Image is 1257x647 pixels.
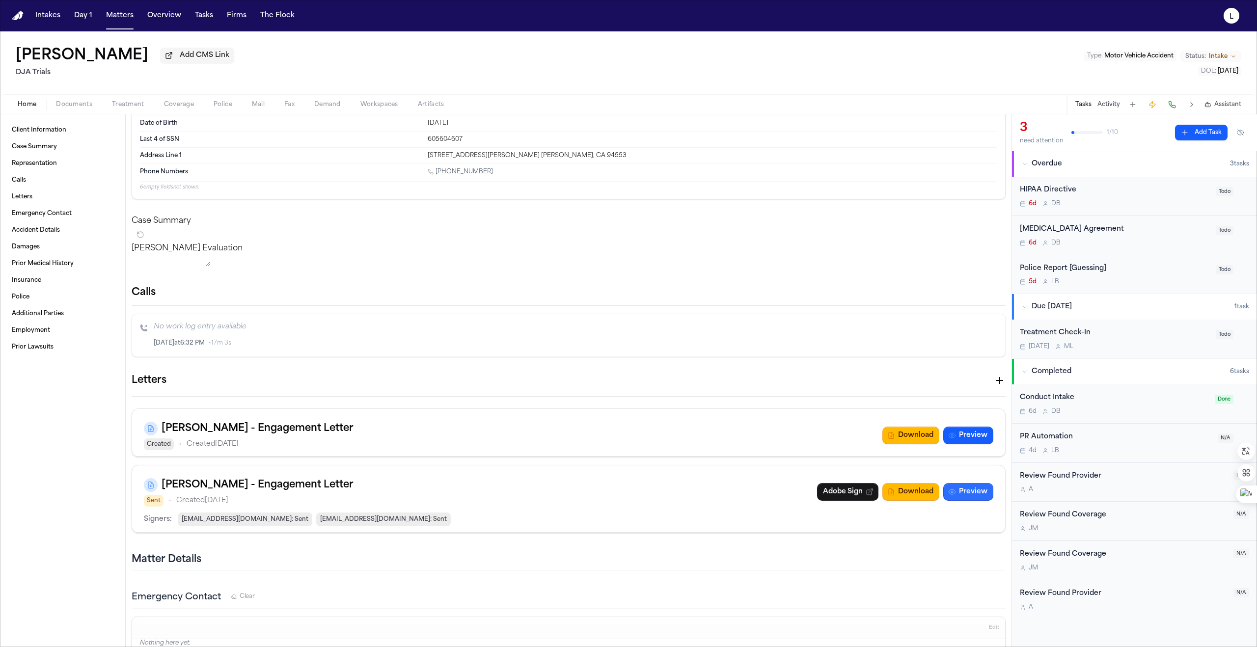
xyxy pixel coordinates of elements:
[1214,101,1241,108] span: Assistant
[284,101,295,108] span: Fax
[1012,294,1257,320] button: Due [DATE]1task
[428,168,493,176] a: Call 1 (559) 355-1638
[18,101,36,108] span: Home
[1126,98,1140,111] button: Add Task
[1107,129,1118,136] span: 1 / 10
[132,286,1006,299] h2: Calls
[140,152,422,160] dt: Address Line 1
[16,67,234,79] h2: DJA Trials
[8,272,117,288] a: Insurance
[1051,407,1061,415] span: D B
[162,421,354,436] h3: [PERSON_NAME] - Engagement Letter
[1020,327,1210,339] div: Treatment Check-In
[986,620,1002,636] button: Edit
[1216,187,1233,196] span: Todo
[140,168,188,176] span: Phone Numbers
[144,495,164,507] span: Sent
[1020,185,1210,196] div: HIPAA Directive
[154,339,205,347] span: [DATE] at 6:32 PM
[1020,510,1228,521] div: Review Found Coverage
[1012,177,1257,216] div: Open task: HIPAA Directive
[144,513,172,525] p: Signers:
[160,48,234,63] button: Add CMS Link
[102,7,137,25] button: Matters
[1051,200,1061,208] span: D B
[1032,367,1071,377] span: Completed
[1233,588,1249,597] span: N/A
[1012,359,1257,384] button: Completed6tasks
[1012,255,1257,294] div: Open task: Police Report [Guessing]
[132,215,1006,227] h2: Case Summary
[1233,471,1249,480] span: N/A
[1029,407,1037,415] span: 6d
[70,7,96,25] button: Day 1
[1185,53,1206,60] span: Status:
[360,101,398,108] span: Workspaces
[1020,471,1228,482] div: Review Found Provider
[1029,343,1049,350] span: [DATE]
[418,101,444,108] span: Artifacts
[209,339,231,347] span: • 17m 3s
[8,189,117,205] a: Letters
[1012,151,1257,177] button: Overdue3tasks
[1087,53,1103,59] span: Type :
[1201,68,1216,74] span: DOL :
[316,512,451,526] span: [EMAIL_ADDRESS][DOMAIN_NAME] : Sent
[132,243,1006,254] p: [PERSON_NAME] Evaluation
[1029,525,1038,533] span: J M
[1146,98,1159,111] button: Create Immediate Task
[1051,447,1059,455] span: L B
[1218,68,1238,74] span: [DATE]
[223,7,250,25] button: Firms
[1216,330,1233,339] span: Todo
[132,373,166,388] h1: Letters
[1020,549,1228,560] div: Review Found Coverage
[1234,303,1249,311] span: 1 task
[1231,125,1249,140] button: Hide completed tasks (⌘⇧H)
[154,322,997,332] p: No work log entry available
[178,512,312,526] span: [EMAIL_ADDRESS][DOMAIN_NAME] : Sent
[1020,120,1064,136] div: 3
[16,47,148,65] button: Edit matter name
[1012,463,1257,502] div: Open task: Review Found Provider
[1075,101,1092,108] button: Tasks
[140,135,422,143] dt: Last 4 of SSN
[1020,263,1210,274] div: Police Report [Guessing]
[1029,485,1033,493] span: A
[214,101,232,108] span: Police
[1216,226,1233,235] span: Todo
[132,553,201,566] h2: Matter Details
[252,101,265,108] span: Mail
[1020,137,1064,145] div: need attention
[8,323,117,338] a: Employment
[1180,51,1241,62] button: Change status from Intake
[8,156,117,171] a: Representation
[132,591,221,604] h3: Emergency Contact
[1198,66,1241,76] button: Edit DOL: 2025-08-22
[1204,101,1241,108] button: Assistant
[240,593,255,600] span: Clear
[1230,368,1249,376] span: 6 task s
[1230,160,1249,168] span: 3 task s
[8,306,117,322] a: Additional Parties
[8,256,117,271] a: Prior Medical History
[943,483,993,501] button: Preview
[314,101,341,108] span: Demand
[1020,588,1228,599] div: Review Found Provider
[1029,447,1037,455] span: 4d
[180,51,229,60] span: Add CMS Link
[1012,424,1257,463] div: Open task: PR Automation
[168,495,171,507] span: •
[162,477,354,493] h3: [PERSON_NAME] - Engagement Letter
[1029,200,1037,208] span: 6d
[31,7,64,25] button: Intakes
[8,139,117,155] a: Case Summary
[256,7,299,25] button: The Flock
[143,7,185,25] button: Overview
[817,483,878,501] a: Adobe Sign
